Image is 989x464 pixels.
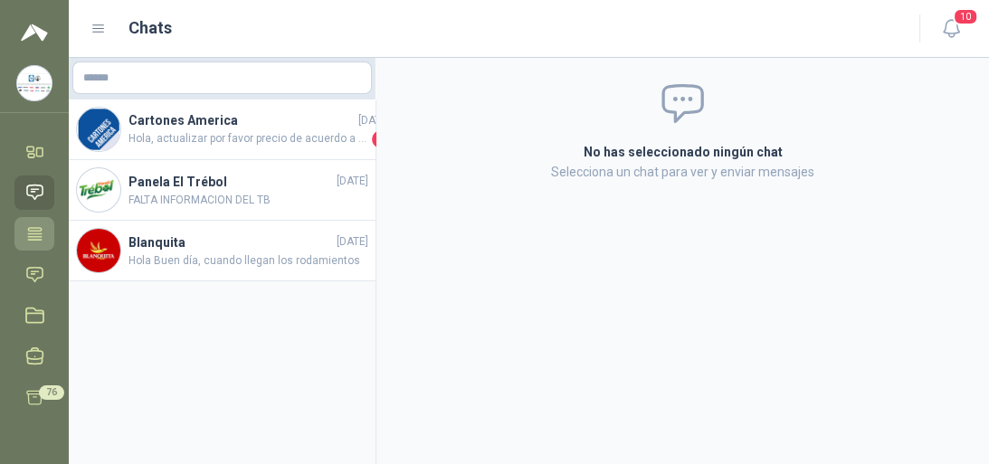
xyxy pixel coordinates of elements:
[128,110,355,130] h4: Cartones America
[17,66,52,100] img: Company Logo
[128,172,333,192] h4: Panela El Trébol
[39,385,64,400] span: 76
[337,173,368,190] span: [DATE]
[21,22,48,43] img: Logo peakr
[128,252,368,270] span: Hola Buen día, cuando llegan los rodamientos
[935,13,967,45] button: 10
[69,99,376,160] a: Company LogoCartones America[DATE]Hola, actualizar por favor precio de acuerdo a lo acordado. 126...
[372,130,390,148] span: 1
[398,142,967,162] h2: No has seleccionado ningún chat
[128,130,368,148] span: Hola, actualizar por favor precio de acuerdo a lo acordado. 126 USD
[77,229,120,272] img: Company Logo
[77,168,120,212] img: Company Logo
[14,381,54,414] a: 76
[128,232,333,252] h4: Blanquita
[953,8,978,25] span: 10
[128,15,172,41] h1: Chats
[69,160,376,221] a: Company LogoPanela El Trébol[DATE]FALTA INFORMACION DEL TB
[358,112,390,129] span: [DATE]
[77,108,120,151] img: Company Logo
[69,221,376,281] a: Company LogoBlanquita[DATE]Hola Buen día, cuando llegan los rodamientos
[128,192,368,209] span: FALTA INFORMACION DEL TB
[398,162,967,182] p: Selecciona un chat para ver y enviar mensajes
[337,233,368,251] span: [DATE]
